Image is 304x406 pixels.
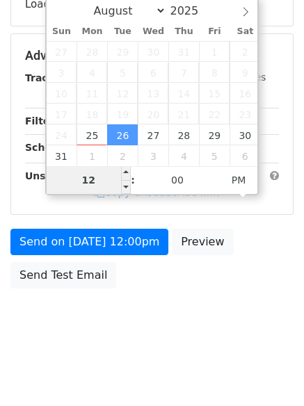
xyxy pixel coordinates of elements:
span: August 29, 2025 [199,124,230,145]
input: Minute [135,166,220,194]
span: August 15, 2025 [199,83,230,104]
span: August 18, 2025 [77,104,107,124]
span: August 5, 2025 [107,62,138,83]
span: August 28, 2025 [168,124,199,145]
span: August 13, 2025 [138,83,168,104]
span: August 1, 2025 [199,41,230,62]
span: Wed [138,27,168,36]
span: August 11, 2025 [77,83,107,104]
strong: Filters [25,115,61,127]
span: August 30, 2025 [230,124,260,145]
span: September 6, 2025 [230,145,260,166]
span: July 27, 2025 [47,41,77,62]
span: September 3, 2025 [138,145,168,166]
span: August 6, 2025 [138,62,168,83]
span: July 31, 2025 [168,41,199,62]
span: : [131,166,135,194]
input: Hour [47,166,131,194]
span: August 20, 2025 [138,104,168,124]
span: August 22, 2025 [199,104,230,124]
span: September 2, 2025 [107,145,138,166]
span: Sun [47,27,77,36]
span: August 25, 2025 [77,124,107,145]
input: Year [166,4,216,17]
span: August 31, 2025 [47,145,77,166]
span: August 21, 2025 [168,104,199,124]
span: August 19, 2025 [107,104,138,124]
span: August 17, 2025 [47,104,77,124]
span: August 8, 2025 [199,62,230,83]
iframe: Chat Widget [234,339,304,406]
span: Tue [107,27,138,36]
span: August 4, 2025 [77,62,107,83]
a: Preview [172,229,233,255]
span: August 26, 2025 [107,124,138,145]
span: July 29, 2025 [107,41,138,62]
h5: Advanced [25,48,279,63]
span: August 9, 2025 [230,62,260,83]
span: Mon [77,27,107,36]
span: August 3, 2025 [47,62,77,83]
span: July 28, 2025 [77,41,107,62]
strong: Schedule [25,142,75,153]
span: September 5, 2025 [199,145,230,166]
span: August 7, 2025 [168,62,199,83]
span: July 30, 2025 [138,41,168,62]
span: August 12, 2025 [107,83,138,104]
span: September 1, 2025 [77,145,107,166]
span: August 14, 2025 [168,83,199,104]
span: September 4, 2025 [168,145,199,166]
a: Copy unsubscribe link [94,186,219,199]
a: Send Test Email [10,262,116,289]
span: Sat [230,27,260,36]
span: August 10, 2025 [47,83,77,104]
a: Send on [DATE] 12:00pm [10,229,168,255]
span: August 16, 2025 [230,83,260,104]
span: Click to toggle [220,166,258,194]
strong: Unsubscribe [25,170,93,181]
span: Thu [168,27,199,36]
span: August 23, 2025 [230,104,260,124]
span: August 2, 2025 [230,41,260,62]
strong: Tracking [25,72,72,83]
span: August 27, 2025 [138,124,168,145]
span: August 24, 2025 [47,124,77,145]
span: Fri [199,27,230,36]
